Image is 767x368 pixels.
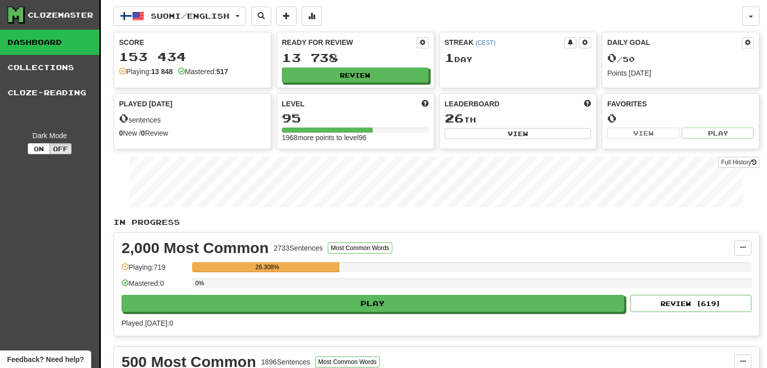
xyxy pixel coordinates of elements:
div: Day [445,51,592,65]
div: sentences [119,112,266,125]
button: Play [122,295,624,312]
button: View [607,128,679,139]
div: Mastered: [178,67,228,77]
span: Suomi / English [151,12,229,20]
span: Open feedback widget [7,354,84,364]
button: Review (619) [630,295,751,312]
p: In Progress [113,217,759,227]
div: 2733 Sentences [274,243,323,253]
div: Score [119,37,266,47]
div: 13 738 [282,51,429,64]
div: 2,000 Most Common [122,240,269,256]
button: Most Common Words [315,356,380,367]
div: Playing: [119,67,173,77]
div: Playing: 719 [122,262,187,279]
div: Dark Mode [8,131,92,141]
button: More stats [302,7,322,26]
button: Search sentences [251,7,271,26]
button: Add sentence to collection [276,7,297,26]
span: 0 [119,111,129,125]
span: This week in points, UTC [584,99,591,109]
span: Leaderboard [445,99,500,109]
span: 26 [445,111,464,125]
div: 26.308% [195,262,339,272]
a: (CEST) [476,39,496,46]
button: On [28,143,50,154]
span: Played [DATE] [119,99,172,109]
div: Points [DATE] [607,68,754,78]
span: Played [DATE]: 0 [122,319,173,327]
div: Streak [445,37,565,47]
div: 95 [282,112,429,125]
div: Clozemaster [28,10,93,20]
span: 0 [607,50,617,65]
strong: 0 [119,129,123,137]
div: 1896 Sentences [261,357,310,367]
span: 1 [445,50,454,65]
span: Level [282,99,305,109]
div: Favorites [607,99,754,109]
span: / 50 [607,55,635,64]
strong: 13 848 [151,68,173,76]
div: Ready for Review [282,37,417,47]
div: New / Review [119,128,266,138]
strong: 517 [216,68,228,76]
span: Score more points to level up [422,99,429,109]
div: 1968 more points to level 96 [282,133,429,143]
div: Daily Goal [607,37,742,48]
button: View [445,128,592,139]
strong: 0 [141,129,145,137]
div: 153 434 [119,50,266,63]
button: Play [682,128,754,139]
div: th [445,112,592,125]
div: Mastered: 0 [122,278,187,295]
div: 0 [607,112,754,125]
button: Review [282,68,429,83]
a: Full History [718,157,759,168]
button: Off [49,143,72,154]
button: Suomi/English [113,7,246,26]
button: Most Common Words [328,242,392,254]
